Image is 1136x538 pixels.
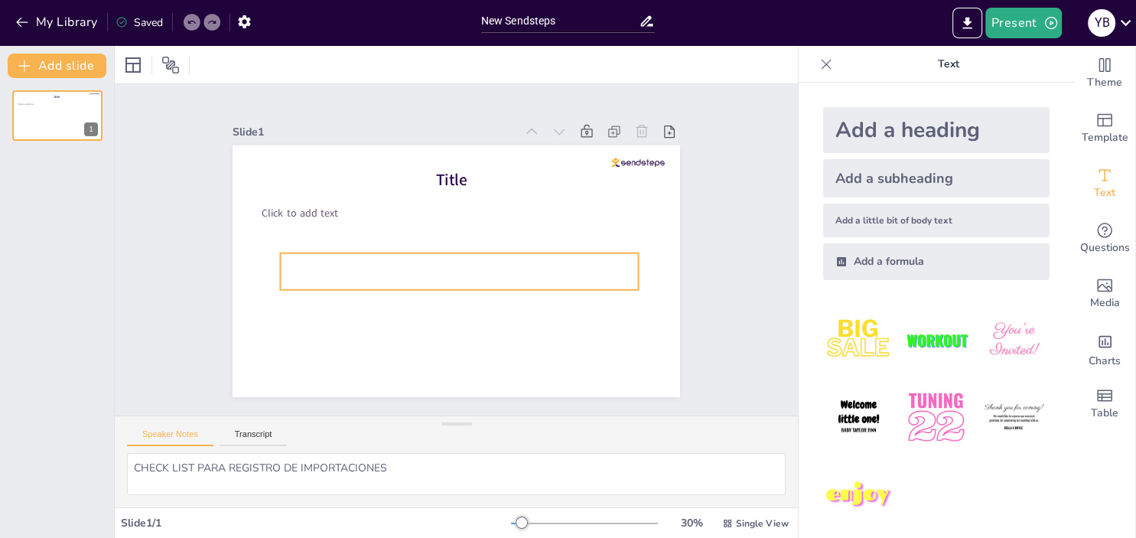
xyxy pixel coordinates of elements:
div: Add a little bit of body text [823,204,1050,237]
div: Y B [1088,9,1115,37]
img: 2.jpeg [900,305,972,376]
span: Template [1082,129,1128,146]
div: Add a table [1074,377,1135,432]
span: Table [1091,405,1118,422]
button: Export to PowerPoint [952,8,982,38]
div: Add a subheading [823,159,1050,197]
div: Add charts and graphs [1074,321,1135,377]
span: Click to add text [262,206,337,220]
img: 3.jpeg [978,305,1050,376]
div: 1 [12,90,103,141]
button: Transcript [220,429,288,446]
img: 6.jpeg [978,382,1050,453]
button: Add slide [8,54,106,78]
div: Add text boxes [1074,156,1135,211]
div: 30 % [673,516,710,530]
span: Questions [1080,240,1130,256]
button: Speaker Notes [127,429,213,446]
img: 5.jpeg [900,382,972,453]
p: Text [838,46,1059,83]
button: Y B [1088,8,1115,38]
span: Media [1090,295,1120,311]
img: 7.jpeg [823,460,894,531]
span: Click to add text [18,103,34,106]
div: Add a formula [823,243,1050,280]
span: Title [54,95,60,99]
span: Title [436,169,467,191]
div: Add ready made slides [1074,101,1135,156]
div: Slide 1 / 1 [121,516,511,530]
span: Text [1094,184,1115,201]
button: Present [985,8,1062,38]
div: Change the overall theme [1074,46,1135,101]
div: Layout [121,53,145,77]
div: Saved [116,15,163,30]
span: Charts [1089,353,1121,370]
img: 4.jpeg [823,382,894,453]
div: Get real-time input from your audience [1074,211,1135,266]
input: Insert title [481,10,640,32]
span: Position [161,56,180,74]
div: 1 [84,122,98,136]
span: Theme [1087,74,1122,91]
img: 1.jpeg [823,305,894,376]
button: My Library [11,10,104,34]
div: Add a heading [823,107,1050,153]
div: Add images, graphics, shapes or video [1074,266,1135,321]
span: Single View [736,517,789,530]
textarea: CHECK LIST PARA REGISTRO DE IMPORTACIONES [127,453,786,495]
div: Slide 1 [233,125,515,139]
